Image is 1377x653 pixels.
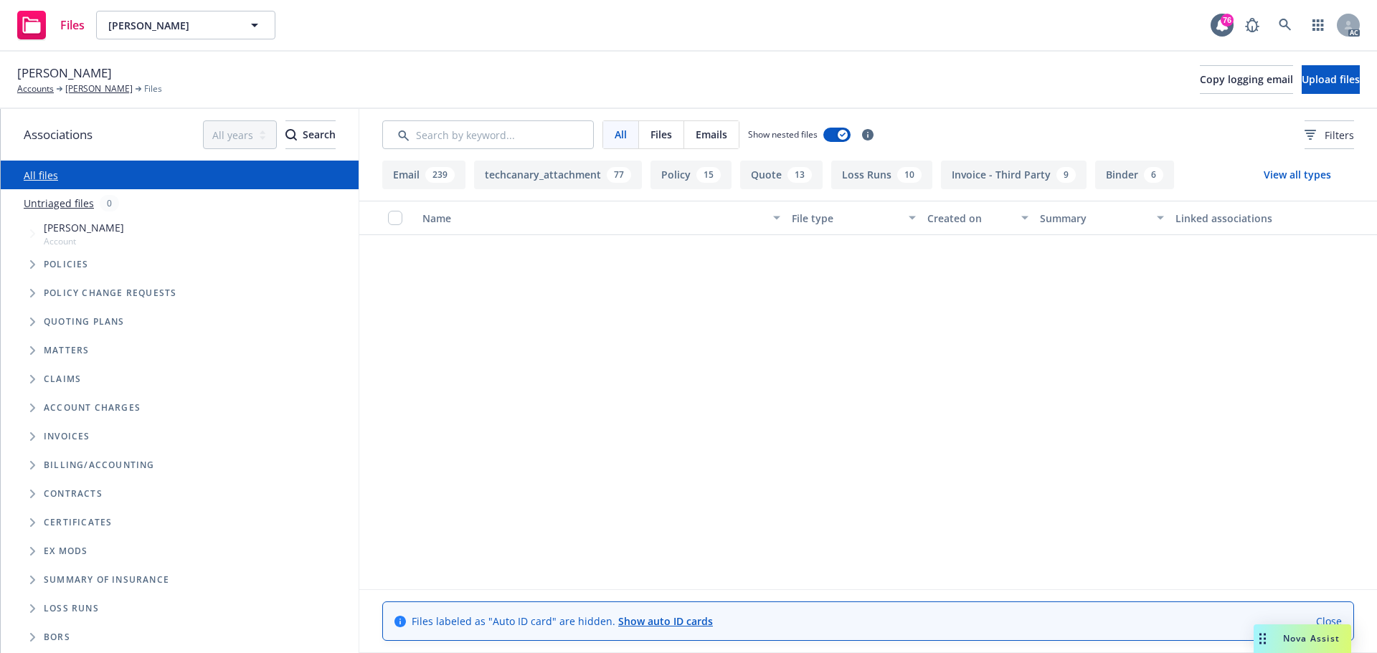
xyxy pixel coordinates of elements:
span: BORs [44,633,70,642]
div: 13 [787,167,812,183]
button: File type [786,201,922,235]
div: File type [792,211,900,226]
div: 239 [425,167,455,183]
span: Policies [44,260,89,269]
a: Report a Bug [1238,11,1267,39]
span: Account [44,235,124,247]
span: Nova Assist [1283,632,1340,644]
span: Loss Runs [44,604,99,613]
a: Files [11,5,90,45]
span: Matters [44,346,89,355]
button: techcanary_attachment [474,161,642,189]
div: 9 [1056,167,1076,183]
button: Name [417,201,786,235]
span: Invoices [44,432,90,441]
button: Filters [1305,120,1354,149]
div: 6 [1144,167,1163,183]
button: Nova Assist [1254,624,1351,653]
button: Created on [922,201,1034,235]
button: Copy logging email [1200,65,1293,94]
button: View all types [1241,161,1354,189]
a: Switch app [1304,11,1333,39]
button: Linked associations [1170,201,1305,235]
div: Drag to move [1254,624,1272,653]
span: Show nested files [748,128,818,140]
button: Binder [1095,161,1174,189]
span: [PERSON_NAME] [17,64,112,82]
div: Folder Tree Example [1,451,359,652]
div: 10 [897,167,922,183]
div: 77 [607,167,631,183]
div: 0 [100,195,119,211]
div: Summary [1040,211,1148,226]
button: Invoice - Third Party [941,161,1087,189]
span: Summary of insurance [44,576,169,584]
span: Associations [24,125,93,144]
button: Quote [740,161,823,189]
a: [PERSON_NAME] [65,82,133,95]
span: Filters [1325,128,1354,143]
span: All [615,127,627,142]
button: Summary [1034,201,1170,235]
button: SearchSearch [285,120,336,149]
span: Emails [696,127,727,142]
span: Certificates [44,518,112,527]
span: Account charges [44,404,141,412]
div: 76 [1221,14,1234,27]
span: [PERSON_NAME] [108,18,232,33]
span: Contracts [44,490,103,498]
a: Search [1271,11,1300,39]
span: Upload files [1302,72,1360,86]
div: Search [285,121,336,148]
div: 15 [696,167,721,183]
a: Close [1316,614,1342,629]
span: Quoting plans [44,318,125,326]
input: Select all [388,211,402,225]
a: Untriaged files [24,196,94,211]
span: Copy logging email [1200,72,1293,86]
button: Email [382,161,465,189]
div: Created on [927,211,1013,226]
div: Tree Example [1,217,359,451]
div: Linked associations [1175,211,1300,226]
span: Files [650,127,672,142]
button: [PERSON_NAME] [96,11,275,39]
a: Show auto ID cards [618,614,713,628]
span: Claims [44,375,81,383]
input: Search by keyword... [382,120,594,149]
span: Files [60,19,85,31]
span: Filters [1305,128,1354,143]
button: Policy [650,161,732,189]
span: [PERSON_NAME] [44,220,124,235]
a: Accounts [17,82,54,95]
span: Ex Mods [44,547,87,556]
svg: Search [285,129,297,140]
button: Upload files [1302,65,1360,94]
span: Files labeled as "Auto ID card" are hidden. [412,614,713,629]
div: Name [422,211,765,226]
button: Loss Runs [831,161,932,189]
a: All files [24,168,58,182]
span: Policy change requests [44,289,176,297]
span: Billing/Accounting [44,461,155,470]
span: Files [144,82,162,95]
